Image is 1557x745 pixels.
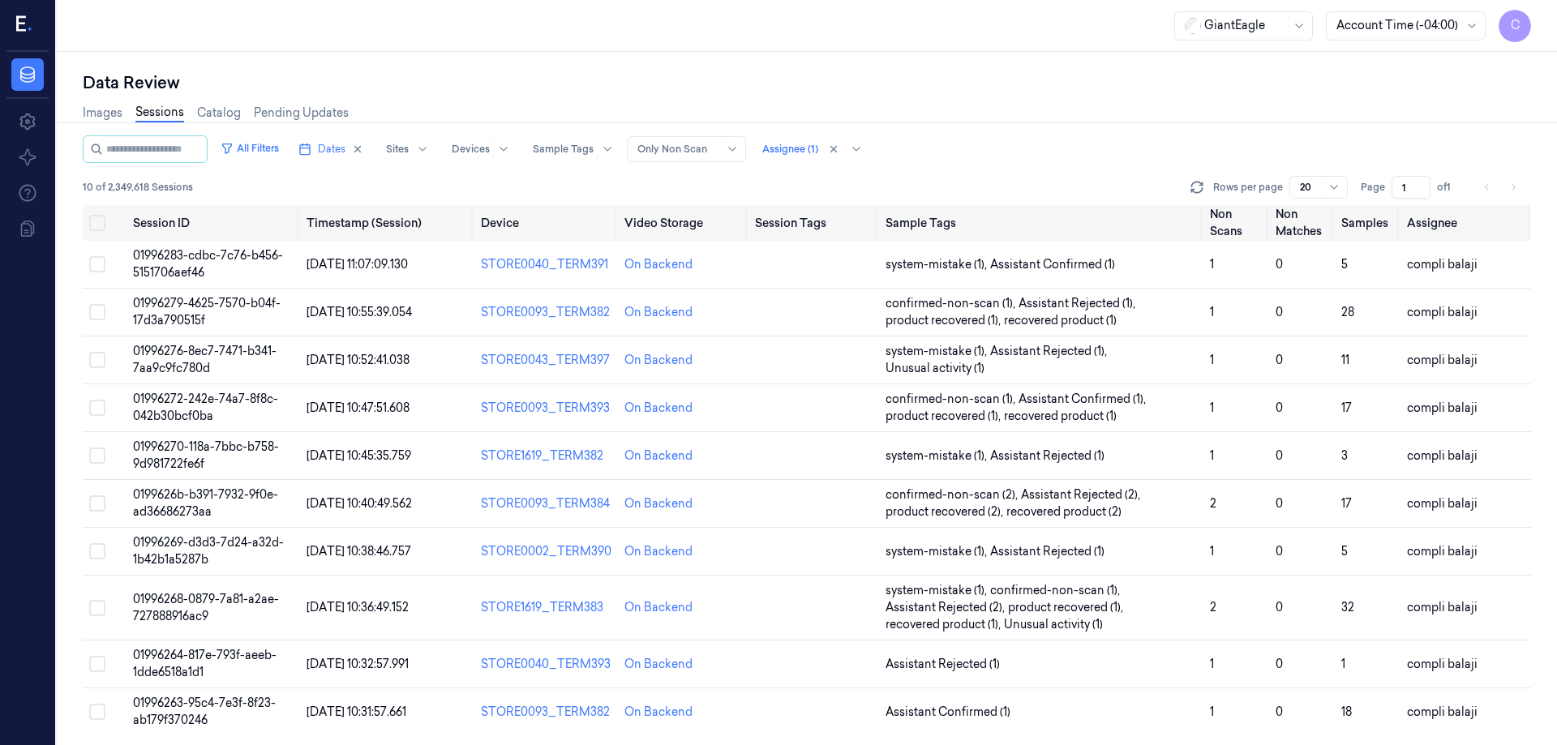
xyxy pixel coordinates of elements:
th: Session Tags [748,205,879,241]
button: All Filters [214,135,285,161]
button: Dates [292,136,370,162]
div: STORE0093_TERM382 [481,704,611,721]
span: compli balaji [1407,353,1478,367]
span: 5 [1341,257,1348,272]
span: 5 [1341,544,1348,559]
div: STORE0040_TERM393 [481,656,611,673]
span: 0 [1276,257,1283,272]
button: Select row [89,495,105,512]
span: system-mistake (1) , [886,582,990,599]
span: Assistant Rejected (1) [886,656,1000,673]
span: 2 [1210,600,1216,614]
span: 0 [1276,704,1283,719]
span: Assistant Rejected (2) , [1021,486,1143,503]
div: STORE0040_TERM391 [481,256,611,273]
span: 10 of 2,349,618 Sessions [83,180,193,195]
button: Select row [89,704,105,720]
a: Pending Updates [254,105,349,122]
span: 0 [1276,353,1283,367]
div: On Backend [624,495,693,512]
span: [DATE] 10:45:35.759 [307,448,411,463]
span: Page [1361,180,1385,195]
span: of 1 [1437,180,1463,195]
span: 1 [1210,400,1214,415]
span: [DATE] 11:07:09.130 [307,257,408,272]
div: STORE0043_TERM397 [481,352,611,369]
span: 01996263-95c4-7e3f-8f23-ab179f370246 [133,696,276,727]
div: Data Review [83,71,1531,94]
span: 01996264-817e-793f-aeeb-1dde6518a1d1 [133,648,277,679]
div: STORE0093_TERM384 [481,495,611,512]
div: STORE1619_TERM383 [481,599,611,616]
span: compli balaji [1407,544,1478,559]
span: 0 [1276,448,1283,463]
span: product recovered (1) , [1008,599,1126,616]
span: recovered product (1) [1004,408,1117,425]
span: Assistant Rejected (2) , [886,599,1008,616]
span: compli balaji [1407,704,1478,719]
th: Sample Tags [879,205,1204,241]
span: [DATE] 10:36:49.152 [307,600,409,614]
span: confirmed-non-scan (1) , [886,295,1019,312]
th: Device [474,205,618,241]
span: compli balaji [1407,496,1478,511]
span: 2 [1210,496,1216,511]
span: compli balaji [1407,257,1478,272]
span: system-mistake (1) , [886,447,990,465]
span: compli balaji [1407,305,1478,319]
span: 1 [1210,544,1214,559]
button: Select all [89,215,105,231]
button: Select row [89,543,105,559]
th: Samples [1335,205,1400,241]
span: 1 [1210,257,1214,272]
th: Non Matches [1269,205,1335,241]
th: Timestamp (Session) [300,205,474,241]
span: 18 [1341,704,1352,719]
p: Rows per page [1213,180,1283,195]
th: Session ID [127,205,301,241]
span: 1 [1210,448,1214,463]
a: Sessions [135,104,184,122]
span: recovered product (1) [1004,312,1117,329]
span: Unusual activity (1) [1004,616,1103,633]
span: 0 [1276,305,1283,319]
span: 01996283-cdbc-7c76-b456-5151706aef46 [133,248,283,280]
div: STORE0093_TERM393 [481,400,611,417]
span: 0 [1276,496,1283,511]
span: confirmed-non-scan (2) , [886,486,1021,503]
span: product recovered (1) , [886,312,1004,329]
div: On Backend [624,256,693,273]
span: 1 [1210,305,1214,319]
div: STORE1619_TERM382 [481,447,611,465]
span: 32 [1341,600,1354,614]
span: recovered product (1) , [886,616,1004,633]
span: system-mistake (1) , [886,343,990,360]
th: Non Scans [1203,205,1269,241]
button: C [1499,10,1531,42]
span: recovered product (2) [1006,503,1122,520]
div: On Backend [624,352,693,369]
span: Assistant Confirmed (1) , [1019,391,1149,408]
span: 17 [1341,496,1352,511]
th: Video Storage [618,205,748,241]
span: compli balaji [1407,600,1478,614]
a: Images [83,105,122,122]
span: Assistant Confirmed (1) [990,256,1115,273]
span: confirmed-non-scan (1) , [886,391,1019,408]
span: 0 [1276,657,1283,671]
span: [DATE] 10:55:39.054 [307,305,412,319]
span: 0199626b-b391-7932-9f0e-ad36686273aa [133,487,278,519]
span: Assistant Rejected (1) [990,447,1104,465]
span: 01996270-118a-7bbc-b758-9d981722fe6f [133,439,279,471]
span: [DATE] 10:47:51.608 [307,400,410,415]
div: On Backend [624,447,693,465]
div: STORE0002_TERM390 [481,543,611,560]
span: [DATE] 10:32:57.991 [307,657,409,671]
button: Select row [89,656,105,672]
span: Assistant Rejected (1) , [1019,295,1139,312]
span: 01996279-4625-7570-b04f-17d3a790515f [133,296,281,328]
span: Dates [318,142,345,156]
span: 0 [1276,600,1283,614]
span: 01996272-242e-74a7-8f8c-042b30bcf0ba [133,392,278,423]
span: product recovered (1) , [886,408,1004,425]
